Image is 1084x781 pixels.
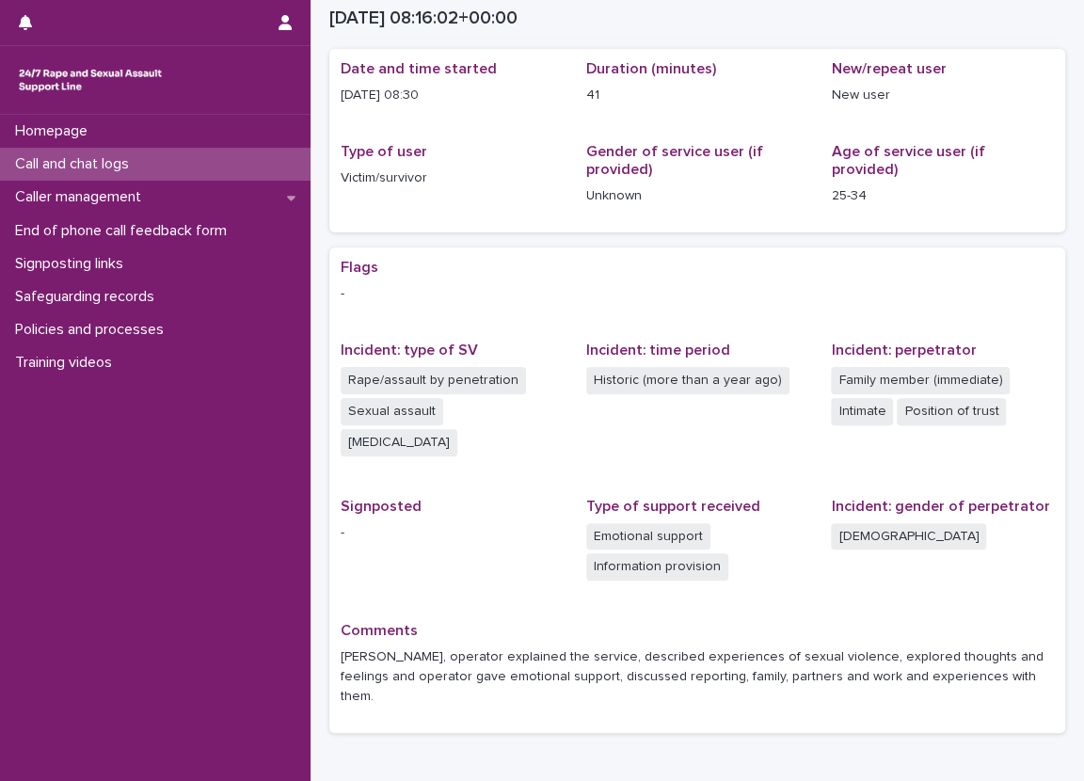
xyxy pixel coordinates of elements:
p: Victim/survivor [341,168,564,188]
span: Gender of service user (if provided) [586,144,763,177]
p: 41 [586,86,809,105]
span: Incident: gender of perpetrator [831,499,1049,514]
span: [DEMOGRAPHIC_DATA] [831,523,986,550]
span: Emotional support [586,523,710,550]
span: Position of trust [897,398,1006,425]
p: Unknown [586,186,809,206]
p: - [341,523,564,543]
p: Homepage [8,122,103,140]
span: Incident: time period [586,343,730,358]
span: Historic (more than a year ago) [586,367,789,394]
p: - [341,284,1054,304]
p: New user [831,86,1054,105]
span: Rape/assault by penetration [341,367,526,394]
p: Call and chat logs [8,155,144,173]
p: [DATE] 08:30 [341,86,564,105]
span: Incident: type of SV [341,343,478,358]
span: [MEDICAL_DATA] [341,429,457,456]
span: Type of user [341,144,427,159]
span: Incident: perpetrator [831,343,976,358]
span: Age of service user (if provided) [831,144,984,177]
p: Safeguarding records [8,288,169,306]
span: Comments [341,623,418,638]
span: Type of support received [586,499,760,514]
p: Signposting links [8,255,138,273]
span: Family member (immediate) [831,367,1010,394]
span: Duration (minutes) [586,61,716,76]
p: 25-34 [831,186,1054,206]
p: [PERSON_NAME], operator explained the service, described experiences of sexual violence, explored... [341,647,1054,706]
span: Date and time started [341,61,497,76]
span: Flags [341,260,378,275]
p: Policies and processes [8,321,179,339]
p: End of phone call feedback form [8,222,242,240]
p: Training videos [8,354,127,372]
span: New/repeat user [831,61,946,76]
p: Caller management [8,188,156,206]
h2: [DATE] 08:16:02+00:00 [329,8,518,29]
span: Signposted [341,499,422,514]
img: rhQMoQhaT3yELyF149Cw [15,61,166,99]
span: Sexual assault [341,398,443,425]
span: Information provision [586,553,728,581]
span: Intimate [831,398,893,425]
